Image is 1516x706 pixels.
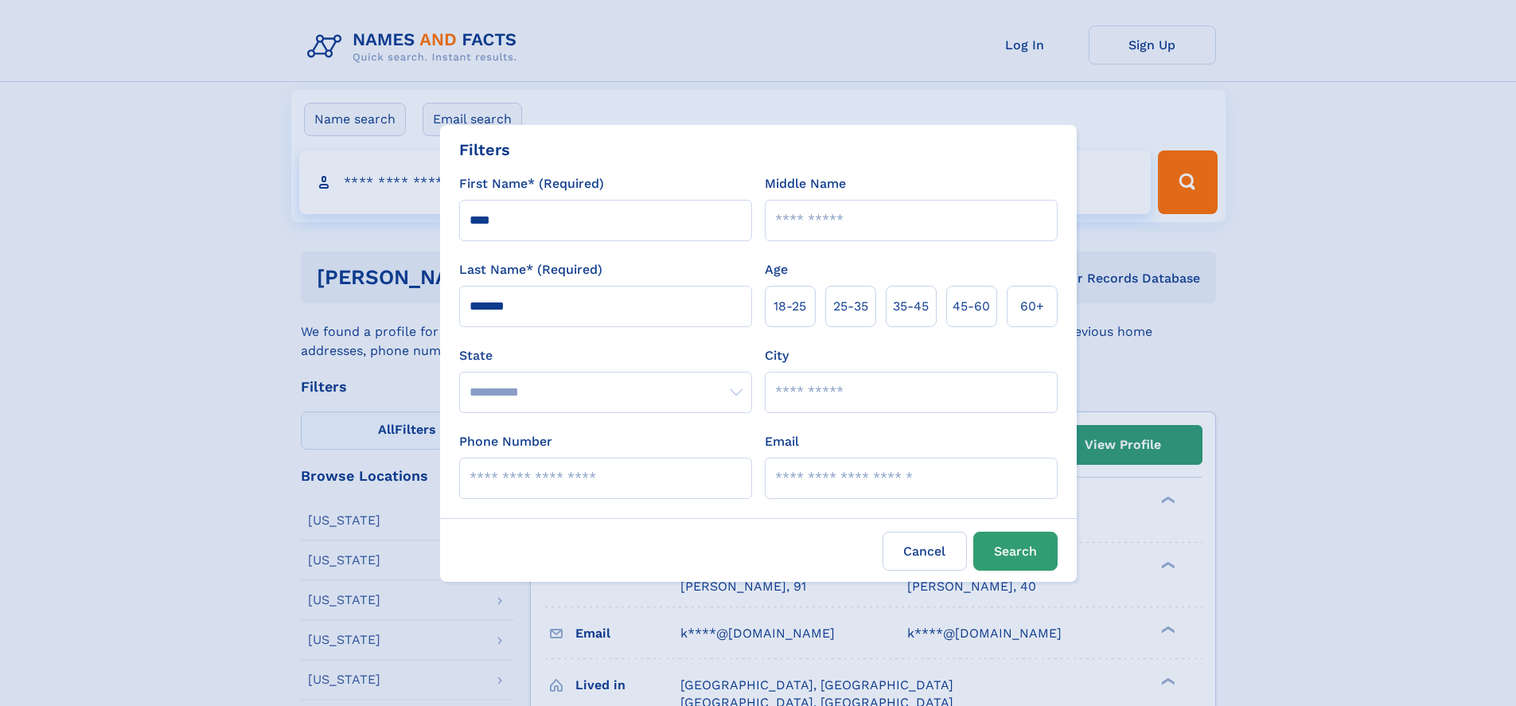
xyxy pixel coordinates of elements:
[459,260,602,279] label: Last Name* (Required)
[893,297,929,316] span: 35‑45
[833,297,868,316] span: 25‑35
[459,432,552,451] label: Phone Number
[883,532,967,571] label: Cancel
[459,174,604,193] label: First Name* (Required)
[765,260,788,279] label: Age
[459,138,510,162] div: Filters
[953,297,990,316] span: 45‑60
[459,346,752,365] label: State
[765,174,846,193] label: Middle Name
[1020,297,1044,316] span: 60+
[765,346,789,365] label: City
[774,297,806,316] span: 18‑25
[765,432,799,451] label: Email
[973,532,1058,571] button: Search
